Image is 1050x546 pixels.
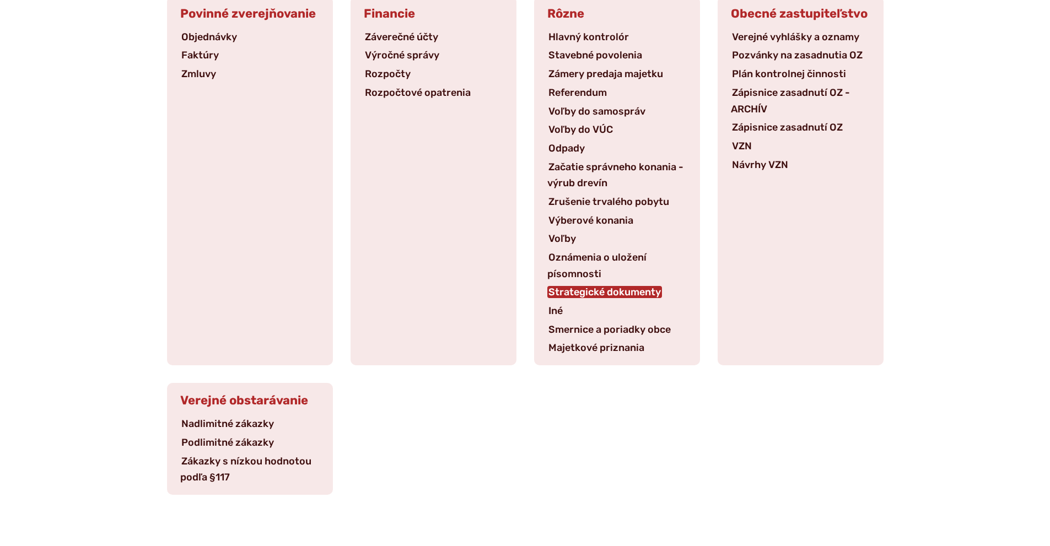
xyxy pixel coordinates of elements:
[547,31,630,43] a: Hlavný kontrolór
[731,87,850,115] a: Zápisnice zasadnutí OZ - ARCHÍV
[547,305,564,317] a: Iné
[547,87,608,99] a: Referendum
[364,49,440,61] a: Výročné správy
[731,159,789,171] a: Návrhy VZN
[180,49,220,61] a: Faktúry
[180,31,238,43] a: Objednávky
[547,49,643,61] a: Stavebné povolenia
[364,68,412,80] a: Rozpočty
[547,123,614,136] a: Voľby do VÚC
[731,140,753,152] a: VZN
[180,68,217,80] a: Zmluvy
[731,121,844,133] a: Zápisnice zasadnutí OZ
[180,418,275,430] a: Nadlimitné zákazky
[180,436,275,448] a: Podlimitné zákazky
[731,49,864,61] a: Pozvánky na zasadnutia OZ
[731,68,847,80] a: Plán kontrolnej činnosti
[731,31,860,43] a: Verejné vyhlášky a oznamy
[547,142,586,154] a: Odpady
[167,383,333,416] h3: Verejné obstarávanie
[547,323,672,336] a: Smernice a poriadky obce
[547,286,662,298] a: Strategické dokumenty
[547,105,647,117] a: Voľby do samospráv
[547,68,664,80] a: Zámery predaja majetku
[547,251,647,280] a: Oznámenia o uložení písomnosti
[547,233,577,245] a: Voľby
[180,455,311,484] a: Zákazky s nízkou hodnotou podľa §117
[547,196,670,208] a: Zrušenie trvalého pobytu
[547,342,645,354] a: Majetkové priznania
[547,214,634,226] a: Výberové konania
[364,87,472,99] a: Rozpočtové opatrenia
[547,161,683,190] a: Začatie správneho konania - výrub drevín
[364,31,439,43] a: Záverečné účty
